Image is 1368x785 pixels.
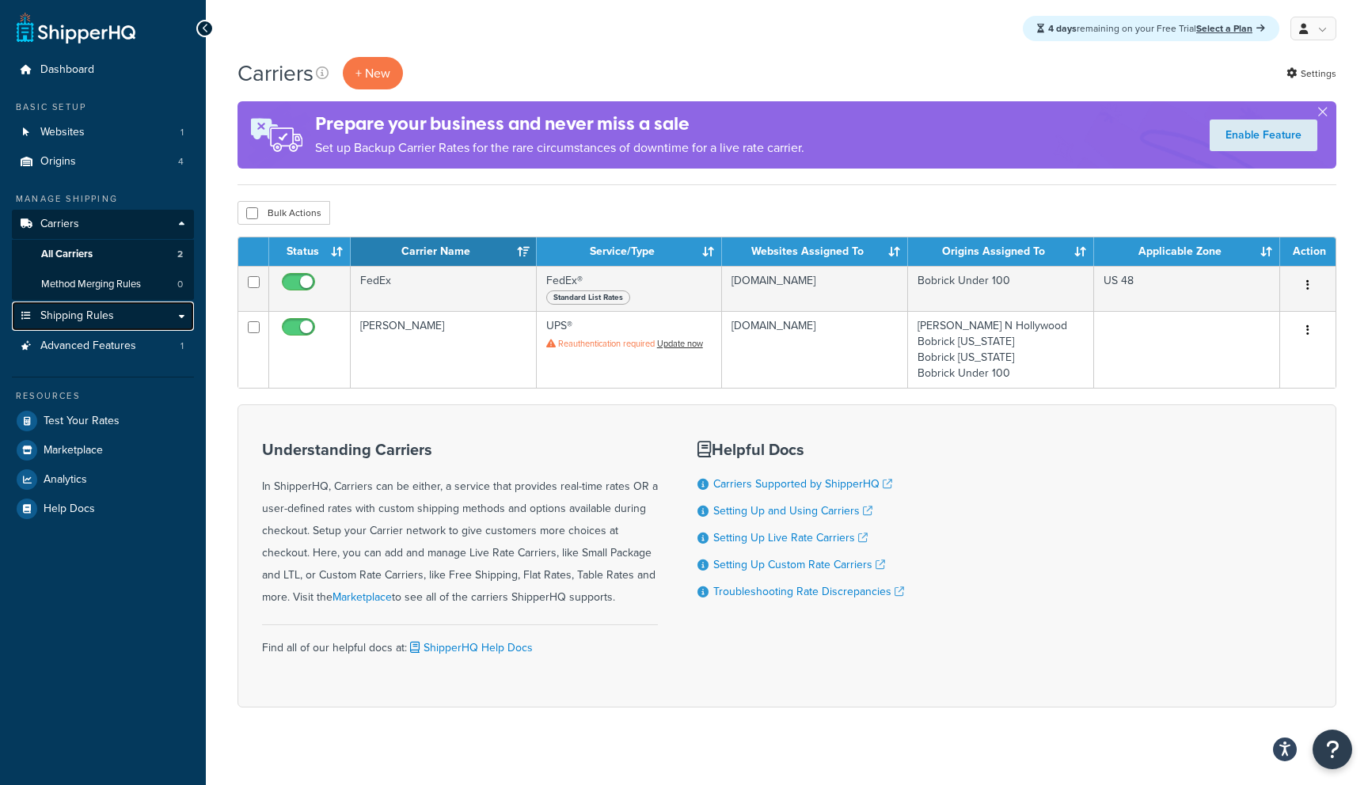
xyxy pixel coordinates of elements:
[12,100,194,114] div: Basic Setup
[1210,119,1317,151] a: Enable Feature
[908,266,1094,311] td: Bobrick Under 100
[713,583,904,600] a: Troubleshooting Rate Discrepancies
[713,502,872,519] a: Setting Up and Using Carriers
[537,266,723,311] td: FedEx®
[12,465,194,494] a: Analytics
[237,101,315,169] img: ad-rules-rateshop-fe6ec290ccb7230408bd80ed9643f0289d75e0ffd9eb532fc0e269fcd187b520.png
[1313,730,1352,769] button: Open Resource Center
[1094,237,1280,266] th: Applicable Zone: activate to sort column ascending
[178,155,184,169] span: 4
[12,389,194,403] div: Resources
[40,126,85,139] span: Websites
[12,55,194,85] a: Dashboard
[722,311,908,388] td: [DOMAIN_NAME]
[12,270,194,299] li: Method Merging Rules
[40,218,79,231] span: Carriers
[17,12,135,44] a: ShipperHQ Home
[12,436,194,465] a: Marketplace
[1023,16,1279,41] div: remaining on your Free Trial
[237,201,330,225] button: Bulk Actions
[713,556,885,573] a: Setting Up Custom Rate Carriers
[44,502,95,516] span: Help Docs
[713,529,868,546] a: Setting Up Live Rate Carriers
[537,237,723,266] th: Service/Type: activate to sort column ascending
[351,311,537,388] td: [PERSON_NAME]
[1280,237,1336,266] th: Action
[12,240,194,269] a: All Carriers 2
[44,473,87,487] span: Analytics
[332,589,392,605] a: Marketplace
[40,309,114,323] span: Shipping Rules
[262,441,658,458] h3: Understanding Carriers
[40,63,94,77] span: Dashboard
[12,147,194,176] a: Origins 4
[12,147,194,176] li: Origins
[41,248,93,261] span: All Carriers
[722,237,908,266] th: Websites Assigned To: activate to sort column ascending
[12,210,194,300] li: Carriers
[12,407,194,435] a: Test Your Rates
[343,57,403,89] button: + New
[12,118,194,147] a: Websites 1
[12,210,194,239] a: Carriers
[12,240,194,269] li: All Carriers
[177,278,183,291] span: 0
[722,266,908,311] td: [DOMAIN_NAME]
[12,332,194,361] li: Advanced Features
[12,495,194,523] a: Help Docs
[1094,266,1280,311] td: US 48
[44,444,103,457] span: Marketplace
[315,111,804,137] h4: Prepare your business and never miss a sale
[908,237,1094,266] th: Origins Assigned To: activate to sort column ascending
[44,415,120,428] span: Test Your Rates
[12,332,194,361] a: Advanced Features 1
[269,237,351,266] th: Status: activate to sort column ascending
[713,476,892,492] a: Carriers Supported by ShipperHQ
[537,311,723,388] td: UPS®
[12,118,194,147] li: Websites
[407,639,533,656] a: ShipperHQ Help Docs
[41,278,141,291] span: Method Merging Rules
[546,290,630,305] span: Standard List Rates
[697,441,904,458] h3: Helpful Docs
[1286,63,1336,85] a: Settings
[657,337,703,350] a: Update now
[1196,21,1265,36] a: Select a Plan
[351,266,537,311] td: FedEx
[40,339,136,353] span: Advanced Features
[177,248,183,261] span: 2
[351,237,537,266] th: Carrier Name: activate to sort column ascending
[12,270,194,299] a: Method Merging Rules 0
[908,311,1094,388] td: [PERSON_NAME] N Hollywood Bobrick [US_STATE] Bobrick [US_STATE] Bobrick Under 100
[315,137,804,159] p: Set up Backup Carrier Rates for the rare circumstances of downtime for a live rate carrier.
[12,192,194,206] div: Manage Shipping
[262,441,658,609] div: In ShipperHQ, Carriers can be either, a service that provides real-time rates OR a user-defined r...
[180,339,184,353] span: 1
[1048,21,1077,36] strong: 4 days
[558,337,655,350] span: Reauthentication required
[262,624,658,659] div: Find all of our helpful docs at:
[40,155,76,169] span: Origins
[237,58,313,89] h1: Carriers
[180,126,184,139] span: 1
[12,301,194,331] a: Shipping Rules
